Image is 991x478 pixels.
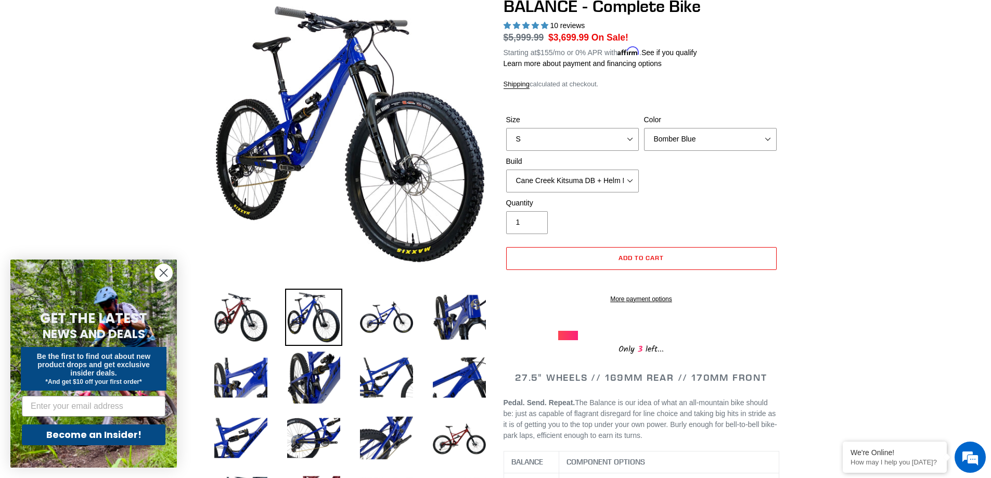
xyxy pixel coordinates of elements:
[635,343,646,356] span: 3
[617,47,639,56] span: Affirm
[358,349,415,406] img: Load image into Gallery viewer, BALANCE - Complete Bike
[212,409,269,467] img: Load image into Gallery viewer, BALANCE - Complete Bike
[431,289,488,346] img: Load image into Gallery viewer, BALANCE - Complete Bike
[285,289,342,346] img: Load image into Gallery viewer, BALANCE - Complete Bike
[358,409,415,467] img: Load image into Gallery viewer, BALANCE - Complete Bike
[504,59,662,68] a: Learn more about payment and financing options
[548,32,589,43] span: $3,699.99
[504,398,575,407] b: Pedal. Send. Repeat.
[171,5,196,30] div: Minimize live chat window
[504,45,697,58] p: Starting at /mo or 0% APR with .
[285,409,342,467] img: Load image into Gallery viewer, BALANCE - Complete Bike
[550,21,585,30] span: 10 reviews
[619,254,664,262] span: Add to cart
[641,48,697,57] a: See if you qualify - Learn more about Affirm Financing (opens in modal)
[504,79,779,89] div: calculated at checkout.
[644,114,777,125] label: Color
[591,31,628,44] span: On Sale!
[155,264,173,282] button: Close dialog
[506,294,777,304] a: More payment options
[43,326,145,342] span: NEWS AND DEALS
[5,284,198,320] textarea: Type your message and hit 'Enter'
[559,451,779,473] th: COMPONENT OPTIONS
[212,289,269,346] img: Load image into Gallery viewer, BALANCE - Complete Bike
[851,458,939,466] p: How may I help you today?
[536,48,552,57] span: $155
[358,289,415,346] img: Load image into Gallery viewer, BALANCE - Complete Bike
[504,397,779,441] p: The Balance is our idea of what an all-mountain bike should be: just as capable of flagrant disre...
[506,156,639,167] label: Build
[504,21,550,30] span: 5.00 stars
[11,57,27,73] div: Navigation go back
[506,114,639,125] label: Size
[37,352,151,377] span: Be the first to find out about new product drops and get exclusive insider deals.
[504,80,530,89] a: Shipping
[45,378,141,385] span: *And get $10 off your first order*
[851,448,939,457] div: We're Online!
[70,58,190,72] div: Chat with us now
[212,349,269,406] img: Load image into Gallery viewer, BALANCE - Complete Bike
[431,409,488,467] img: Load image into Gallery viewer, BALANCE - Complete Bike
[506,198,639,209] label: Quantity
[504,32,544,43] s: $5,999.99
[40,309,147,328] span: GET THE LATEST
[504,372,779,383] h2: 27.5" WHEELS // 169MM REAR // 170MM FRONT
[33,52,59,78] img: d_696896380_company_1647369064580_696896380
[431,349,488,406] img: Load image into Gallery viewer, BALANCE - Complete Bike
[558,340,725,356] div: Only left...
[22,396,165,417] input: Enter your email address
[506,247,777,270] button: Add to cart
[22,424,165,445] button: Become an Insider!
[285,349,342,406] img: Load image into Gallery viewer, BALANCE - Complete Bike
[60,131,144,236] span: We're online!
[504,451,559,473] th: BALANCE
